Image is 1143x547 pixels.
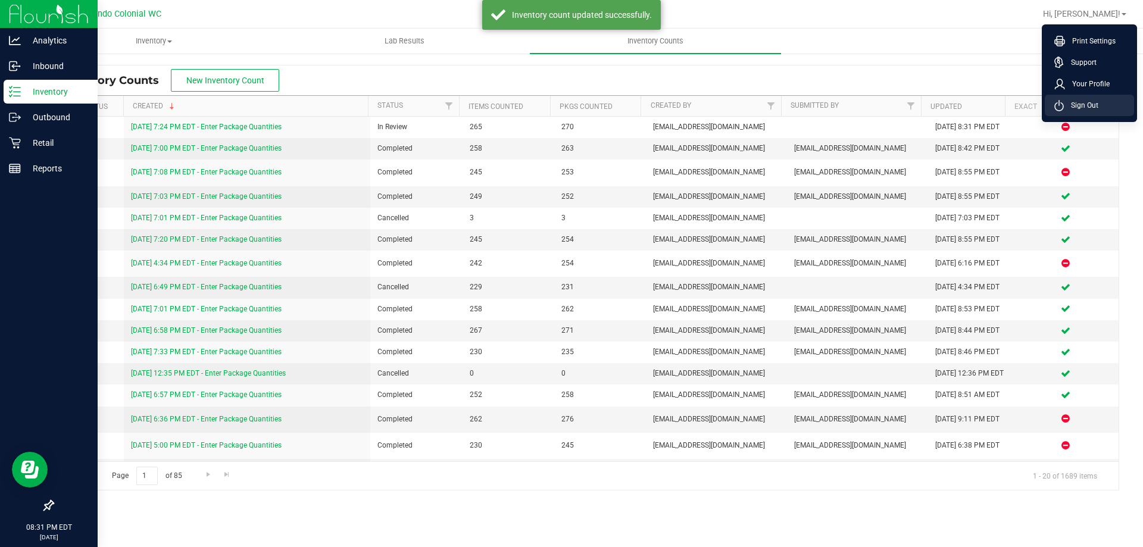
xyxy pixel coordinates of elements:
[935,304,1005,315] div: [DATE] 8:53 PM EDT
[133,102,177,110] a: Created
[131,326,282,335] a: [DATE] 6:58 PM EDT - Enter Package Quantities
[131,441,282,449] a: [DATE] 5:00 PM EDT - Enter Package Quantities
[368,36,441,46] span: Lab Results
[935,234,1005,245] div: [DATE] 8:55 PM EDT
[653,121,780,133] span: [EMAIL_ADDRESS][DOMAIN_NAME]
[935,191,1005,202] div: [DATE] 8:55 PM EDT
[794,414,921,425] span: [EMAIL_ADDRESS][DOMAIN_NAME]
[935,212,1005,224] div: [DATE] 7:03 PM EDT
[470,368,547,379] span: 0
[377,143,455,154] span: Completed
[653,282,780,293] span: [EMAIL_ADDRESS][DOMAIN_NAME]
[377,212,455,224] span: Cancelled
[561,167,639,178] span: 253
[131,390,282,399] a: [DATE] 6:57 PM EDT - Enter Package Quantities
[9,35,21,46] inline-svg: Analytics
[470,346,547,358] span: 230
[21,136,92,150] p: Retail
[794,258,921,269] span: [EMAIL_ADDRESS][DOMAIN_NAME]
[935,389,1005,401] div: [DATE] 8:51 AM EDT
[653,167,780,178] span: [EMAIL_ADDRESS][DOMAIN_NAME]
[470,389,547,401] span: 252
[131,214,282,222] a: [DATE] 7:01 PM EDT - Enter Package Quantities
[9,137,21,149] inline-svg: Retail
[5,533,92,542] p: [DATE]
[377,258,455,269] span: Completed
[561,414,639,425] span: 276
[561,368,639,379] span: 0
[470,304,547,315] span: 258
[470,258,547,269] span: 242
[935,258,1005,269] div: [DATE] 6:16 PM EDT
[512,9,652,21] div: Inventory count updated successfully.
[935,282,1005,293] div: [DATE] 4:34 PM EDT
[377,234,455,245] span: Completed
[377,389,455,401] span: Completed
[62,74,171,87] span: Inventory Counts
[131,259,282,267] a: [DATE] 4:34 PM EDT - Enter Package Quantities
[1005,96,1110,117] th: Exact
[1064,57,1097,68] span: Support
[186,76,264,85] span: New Inventory Count
[561,304,639,315] span: 262
[136,467,158,485] input: 1
[82,9,161,19] span: Orlando Colonial WC
[131,235,282,243] a: [DATE] 7:20 PM EDT - Enter Package Quantities
[561,325,639,336] span: 271
[935,121,1005,133] div: [DATE] 8:31 PM EDT
[470,325,547,336] span: 267
[131,192,282,201] a: [DATE] 7:03 PM EDT - Enter Package Quantities
[761,96,780,116] a: Filter
[1065,78,1110,90] span: Your Profile
[561,234,639,245] span: 254
[794,234,921,245] span: [EMAIL_ADDRESS][DOMAIN_NAME]
[561,440,639,451] span: 245
[29,36,279,46] span: Inventory
[377,101,403,110] a: Status
[377,304,455,315] span: Completed
[561,282,639,293] span: 231
[561,258,639,269] span: 254
[377,167,455,178] span: Completed
[470,167,547,178] span: 245
[653,191,780,202] span: [EMAIL_ADDRESS][DOMAIN_NAME]
[470,191,547,202] span: 249
[935,440,1005,451] div: [DATE] 6:38 PM EDT
[794,346,921,358] span: [EMAIL_ADDRESS][DOMAIN_NAME]
[377,191,455,202] span: Completed
[21,33,92,48] p: Analytics
[1054,57,1129,68] a: Support
[377,346,455,358] span: Completed
[935,368,1005,379] div: [DATE] 12:36 PM EDT
[29,29,279,54] a: Inventory
[653,304,780,315] span: [EMAIL_ADDRESS][DOMAIN_NAME]
[935,346,1005,358] div: [DATE] 8:46 PM EDT
[21,59,92,73] p: Inbound
[794,325,921,336] span: [EMAIL_ADDRESS][DOMAIN_NAME]
[653,346,780,358] span: [EMAIL_ADDRESS][DOMAIN_NAME]
[377,368,455,379] span: Cancelled
[377,121,455,133] span: In Review
[470,212,547,224] span: 3
[1023,467,1107,485] span: 1 - 20 of 1689 items
[901,96,920,116] a: Filter
[171,69,279,92] button: New Inventory Count
[439,96,459,116] a: Filter
[1065,35,1116,47] span: Print Settings
[9,111,21,123] inline-svg: Outbound
[279,29,530,54] a: Lab Results
[653,234,780,245] span: [EMAIL_ADDRESS][DOMAIN_NAME]
[131,348,282,356] a: [DATE] 7:33 PM EDT - Enter Package Quantities
[561,121,639,133] span: 270
[470,121,547,133] span: 265
[653,440,780,451] span: [EMAIL_ADDRESS][DOMAIN_NAME]
[653,258,780,269] span: [EMAIL_ADDRESS][DOMAIN_NAME]
[794,191,921,202] span: [EMAIL_ADDRESS][DOMAIN_NAME]
[21,110,92,124] p: Outbound
[651,101,691,110] a: Created By
[611,36,699,46] span: Inventory Counts
[470,440,547,451] span: 230
[218,467,236,483] a: Go to the last page
[12,452,48,487] iframe: Resource center
[5,522,92,533] p: 08:31 PM EDT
